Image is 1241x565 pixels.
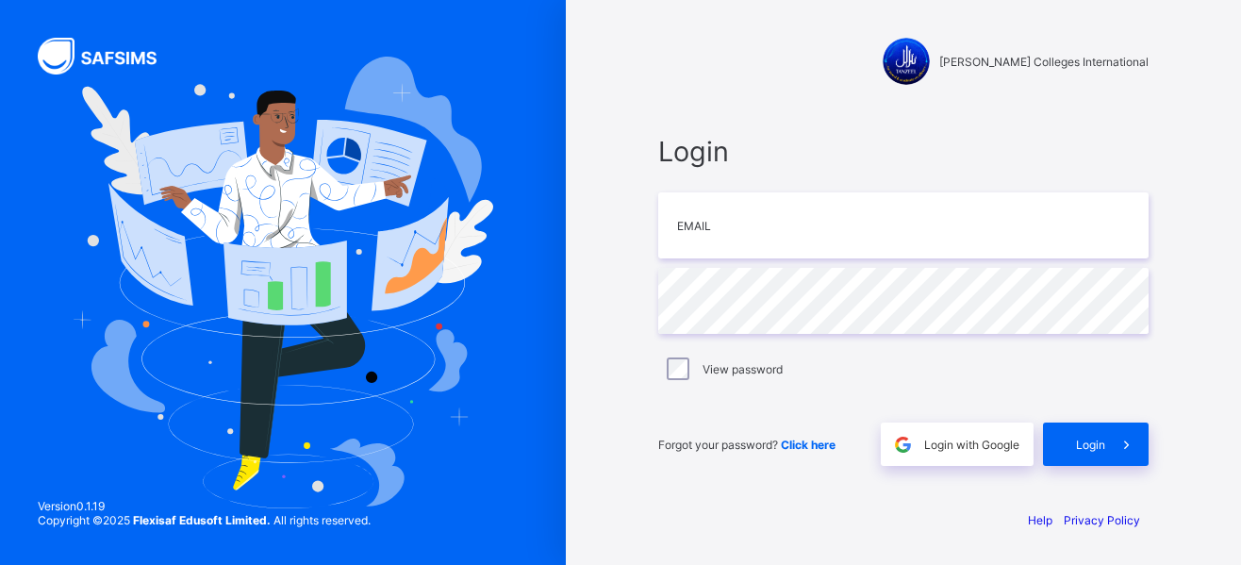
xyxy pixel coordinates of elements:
img: SAFSIMS Logo [38,38,179,75]
span: Version 0.1.19 [38,499,371,513]
span: Login [658,135,1149,168]
a: Click here [781,438,836,452]
a: Help [1028,513,1052,527]
span: [PERSON_NAME] Colleges International [939,55,1149,69]
a: Privacy Policy [1064,513,1140,527]
label: View password [703,362,783,376]
strong: Flexisaf Edusoft Limited. [133,513,271,527]
span: Forgot your password? [658,438,836,452]
img: google.396cfc9801f0270233282035f929180a.svg [892,434,914,456]
span: Copyright © 2025 All rights reserved. [38,513,371,527]
span: Login [1076,438,1105,452]
img: Hero Image [73,57,493,508]
span: Login with Google [924,438,1019,452]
